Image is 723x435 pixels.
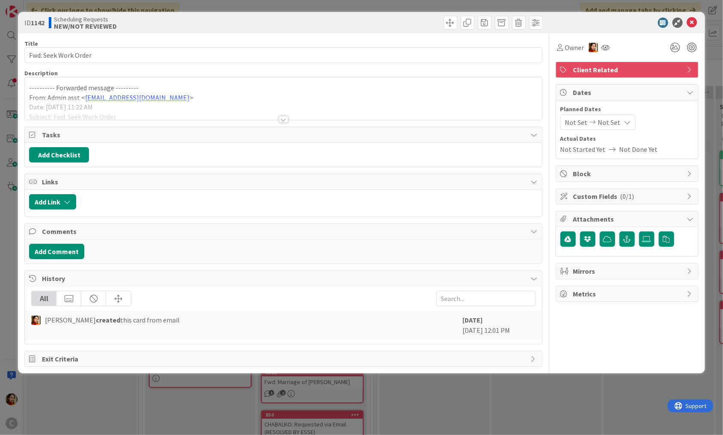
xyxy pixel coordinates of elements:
span: Attachments [573,214,683,224]
img: PM [31,316,41,325]
span: Actual Dates [560,134,694,143]
span: Description [24,69,58,77]
a: [EMAIL_ADDRESS][DOMAIN_NAME] [85,93,190,102]
p: From: Admin asst < > [29,93,538,103]
b: 1142 [31,18,44,27]
span: Not Set [598,117,621,127]
div: [DATE] 12:01 PM [463,315,536,335]
b: [DATE] [463,316,483,324]
span: Custom Fields [573,191,683,201]
span: Support [18,1,39,12]
span: [PERSON_NAME] this card from email [45,315,180,325]
input: Search... [436,291,536,306]
span: Mirrors [573,266,683,276]
button: Add Checklist [29,147,89,163]
button: Add Comment [29,244,84,259]
input: type card name here... [24,47,542,63]
label: Title [24,40,38,47]
p: ---------- Forwarded message --------- [29,83,538,93]
div: All [32,291,56,306]
span: Block [573,169,683,179]
span: ID [24,18,44,28]
span: Client Related [573,65,683,75]
span: Comments [42,226,527,237]
b: created [96,316,120,324]
span: Owner [565,42,584,53]
span: Not Started Yet [560,144,606,154]
b: NEW/NOT REVIEWED [54,23,117,30]
span: History [42,273,527,284]
button: Add Link [29,194,76,210]
span: Exit Criteria [42,354,527,364]
span: Not Done Yet [619,144,658,154]
span: ( 0/1 ) [620,192,634,201]
span: Tasks [42,130,527,140]
span: Scheduling Requests [54,16,117,23]
span: Dates [573,87,683,98]
img: PM [589,43,598,52]
span: Planned Dates [560,105,694,114]
span: Metrics [573,289,683,299]
span: Not Set [565,117,588,127]
span: Links [42,177,527,187]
